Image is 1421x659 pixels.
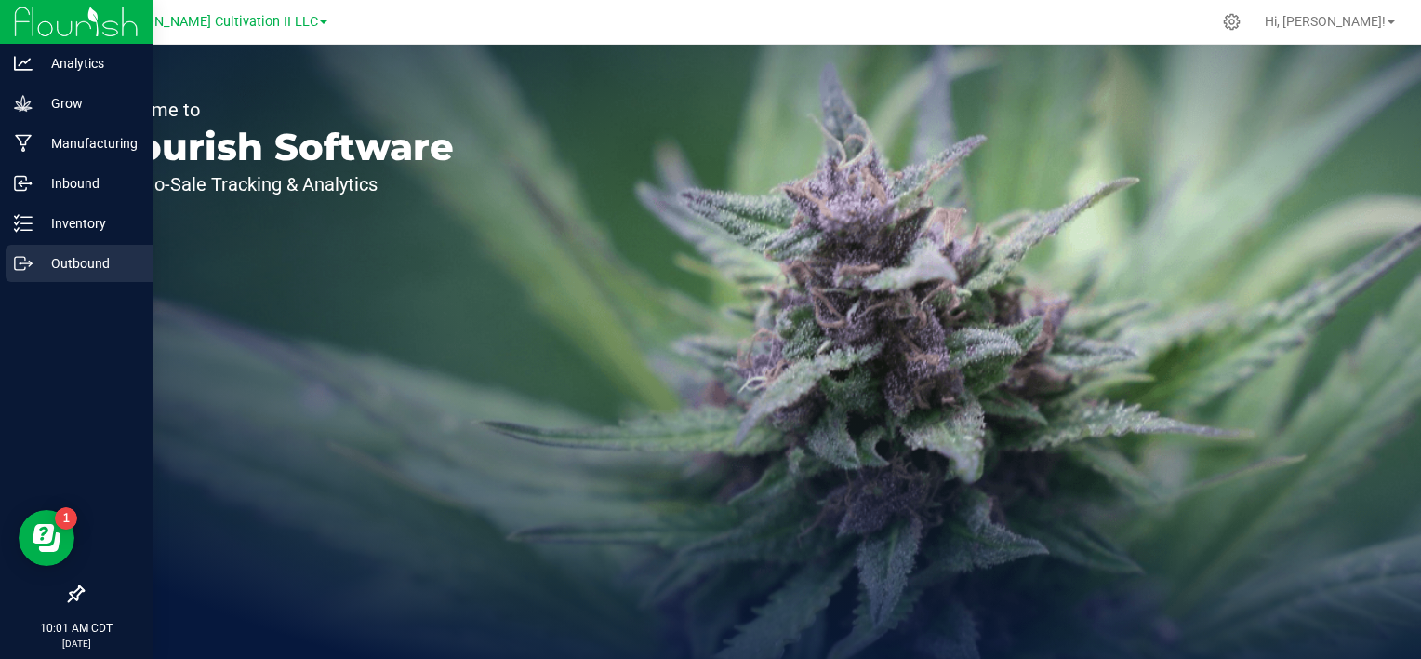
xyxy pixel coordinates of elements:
p: Grow [33,92,144,114]
p: Analytics [33,52,144,74]
iframe: Resource center [19,510,74,566]
inline-svg: Inventory [14,214,33,233]
inline-svg: Grow [14,94,33,113]
div: Manage settings [1220,13,1243,31]
p: Manufacturing [33,132,144,155]
span: Heya St. [PERSON_NAME] Cultivation II LLC [54,14,318,30]
p: Inbound [33,172,144,195]
p: [DATE] [8,637,144,651]
p: Welcome to [100,101,454,119]
p: Outbound [33,252,144,275]
p: 10:01 AM CDT [8,620,144,637]
span: Hi, [PERSON_NAME]! [1265,14,1386,29]
p: Seed-to-Sale Tracking & Analytics [100,175,454,194]
inline-svg: Inbound [14,174,33,193]
inline-svg: Outbound [14,254,33,273]
p: Inventory [33,212,144,235]
iframe: Resource center unread badge [55,507,77,530]
p: Flourish Software [100,128,454,166]
inline-svg: Manufacturing [14,134,33,153]
inline-svg: Analytics [14,54,33,73]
